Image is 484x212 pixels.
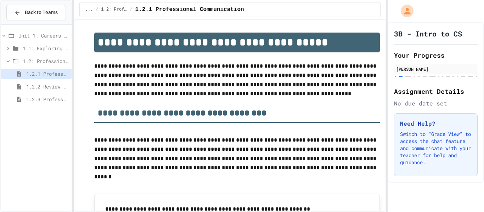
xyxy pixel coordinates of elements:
[425,153,477,183] iframe: chat widget
[393,3,415,19] div: My Account
[26,83,69,90] span: 1.2.2 Review - Professional Communication
[130,7,132,12] span: /
[23,57,69,65] span: 1.2: Professional Communication
[96,7,98,12] span: /
[26,96,69,103] span: 1.2.3 Professional Communication Challenge
[454,184,477,205] iframe: chat widget
[400,131,472,166] p: Switch to "Grade View" to access the chat feature and communicate with your teacher for help and ...
[394,86,478,96] h2: Assignment Details
[6,5,66,20] button: Back to Teams
[18,32,69,39] span: Unit 1: Careers & Professionalism
[394,29,462,39] h1: 3B - Intro to CS
[85,7,93,12] span: ...
[25,9,58,16] span: Back to Teams
[400,119,472,128] h3: Need Help?
[23,45,69,52] span: 1.1: Exploring CS Careers
[101,7,127,12] span: 1.2: Professional Communication
[394,50,478,60] h2: Your Progress
[396,66,475,72] div: [PERSON_NAME]
[135,5,244,14] span: 1.2.1 Professional Communication
[394,99,478,108] div: No due date set
[26,70,69,78] span: 1.2.1 Professional Communication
